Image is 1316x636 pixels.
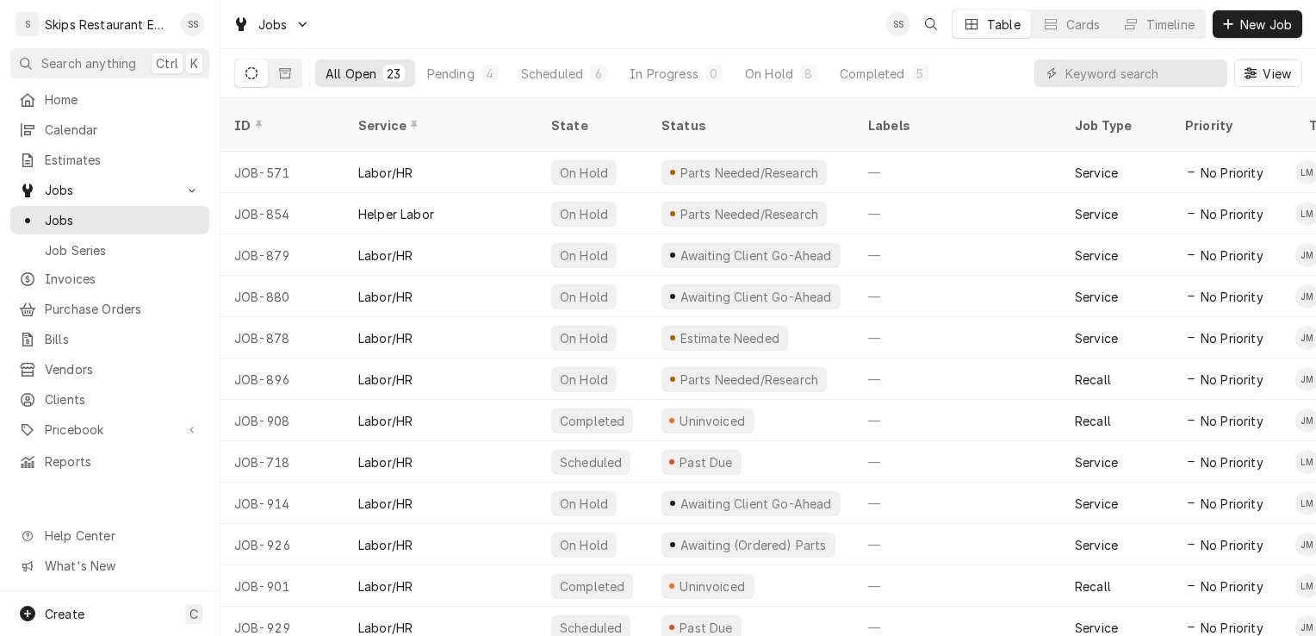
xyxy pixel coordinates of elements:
div: Labor/HR [358,246,413,265]
span: Search anything [41,54,136,72]
span: No Priority [1201,205,1263,223]
div: All Open [326,65,376,83]
span: Create [45,607,84,621]
div: State [551,116,634,134]
span: No Priority [1201,536,1263,554]
div: Labor/HR [358,371,413,389]
div: JOB-879 [220,234,345,276]
span: No Priority [1201,412,1263,430]
button: Open search [917,10,945,38]
div: JOB-854 [220,193,345,234]
div: 5 [916,65,926,83]
span: Job Series [45,241,201,259]
div: On Hold [745,65,793,83]
span: Home [45,90,201,109]
div: SS [181,12,205,36]
div: Recall [1075,577,1111,595]
div: Parts Needed/Research [678,371,820,389]
div: On Hold [558,329,610,347]
div: Completed [558,577,626,595]
div: 0 [709,65,719,83]
a: Jobs [10,206,209,234]
a: Home [10,85,209,114]
div: Uninvoiced [678,412,748,430]
div: JOB-908 [220,400,345,441]
span: Purchase Orders [45,300,201,318]
div: — [854,193,1061,234]
span: Bills [45,330,201,348]
a: Go to Pricebook [10,415,209,444]
div: JOB-880 [220,276,345,317]
span: Estimates [45,151,201,169]
div: Job Type [1075,116,1158,134]
div: In Progress [630,65,698,83]
a: Clients [10,385,209,414]
div: Labor/HR [358,164,413,182]
div: — [854,524,1061,565]
span: Clients [45,390,201,408]
a: Bills [10,325,209,353]
div: Skips Restaurant Equipment [45,16,171,34]
span: Invoices [45,270,201,288]
div: Recall [1075,412,1111,430]
span: Vendors [45,360,201,378]
span: K [190,54,198,72]
span: Reports [45,452,201,471]
div: Priority [1185,116,1278,134]
div: Labor/HR [358,412,413,430]
div: Awaiting (Ordered) Parts [678,536,828,554]
a: Invoices [10,265,209,293]
div: Service [1075,205,1118,223]
button: New Job [1213,10,1302,38]
div: Past Due [678,453,736,471]
div: — [854,152,1061,193]
span: Jobs [45,181,175,199]
input: Keyword search [1065,59,1219,87]
a: Go to Jobs [10,176,209,204]
div: On Hold [558,288,610,306]
div: ID [234,116,327,134]
a: Job Series [10,236,209,265]
a: Vendors [10,355,209,383]
div: S [16,12,40,36]
div: Labor/HR [358,536,413,554]
div: Parts Needed/Research [678,164,820,182]
div: On Hold [558,164,610,182]
div: 6 [593,65,604,83]
div: Labor/HR [358,453,413,471]
div: 23 [387,65,400,83]
a: Reports [10,447,209,476]
a: Calendar [10,115,209,144]
div: Awaiting Client Go-Ahead [678,495,833,513]
div: Helper Labor [358,205,434,223]
a: Go to What's New [10,552,209,580]
span: Calendar [45,121,201,139]
div: Labor/HR [358,329,413,347]
div: Service [1075,164,1118,182]
div: Cards [1066,16,1101,34]
div: Timeline [1146,16,1195,34]
button: View [1234,59,1302,87]
span: Help Center [45,527,199,545]
span: View [1259,65,1294,83]
a: Go to Help Center [10,521,209,550]
div: 8 [804,65,814,83]
div: Scheduled [521,65,583,83]
div: Service [1075,453,1118,471]
div: JOB-901 [220,565,345,607]
div: On Hold [558,246,610,265]
div: Service [1075,329,1118,347]
div: Awaiting Client Go-Ahead [678,246,833,265]
div: JOB-718 [220,441,345,483]
div: — [854,441,1061,483]
span: Ctrl [156,54,178,72]
div: On Hold [558,536,610,554]
div: SS [886,12,910,36]
div: JOB-914 [220,483,345,524]
span: Jobs [45,211,201,229]
span: No Priority [1201,288,1263,306]
div: Completed [840,65,904,83]
a: Go to Jobs [226,10,317,39]
div: Table [987,16,1021,34]
span: Jobs [258,16,288,34]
